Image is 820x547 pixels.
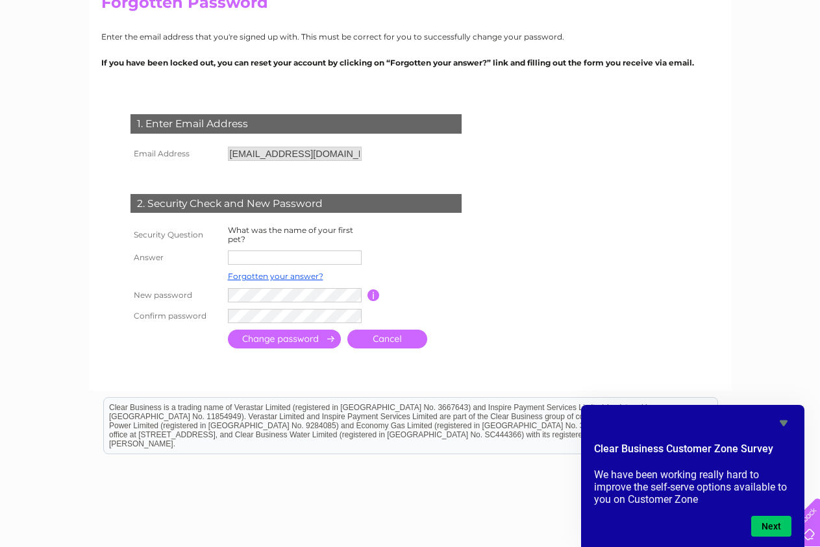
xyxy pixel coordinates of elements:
button: Hide survey [776,415,791,431]
a: Blog [754,55,773,65]
th: Answer [127,247,225,268]
p: We have been working really hard to improve the self-serve options available to you on Customer Zone [594,468,791,505]
th: Email Address [127,143,225,164]
a: Cancel [347,330,427,348]
a: Water [638,55,663,65]
div: 1. Enter Email Address [130,114,462,134]
input: Submit [228,330,341,348]
input: Information [367,289,380,301]
th: Confirm password [127,306,225,326]
a: Contact [780,55,812,65]
th: New password [127,285,225,306]
a: Forgotten your answer? [228,271,323,281]
div: Clear Business is a trading name of Verastar Limited (registered in [GEOGRAPHIC_DATA] No. 3667643... [104,7,717,63]
button: Next question [751,516,791,537]
div: Clear Business Customer Zone Survey [594,415,791,537]
div: 2. Security Check and New Password [130,194,462,213]
a: 0333 014 3131 [575,6,665,23]
h2: Clear Business Customer Zone Survey [594,441,791,463]
a: Telecoms [707,55,746,65]
p: If you have been locked out, you can reset your account by clicking on “Forgotten your answer?” l... [101,56,719,69]
a: Energy [671,55,699,65]
label: What was the name of your first pet? [228,225,353,244]
img: logo.png [29,34,95,73]
p: Enter the email address that you're signed up with. This must be correct for you to successfully ... [101,30,719,43]
th: Security Question [127,223,225,247]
